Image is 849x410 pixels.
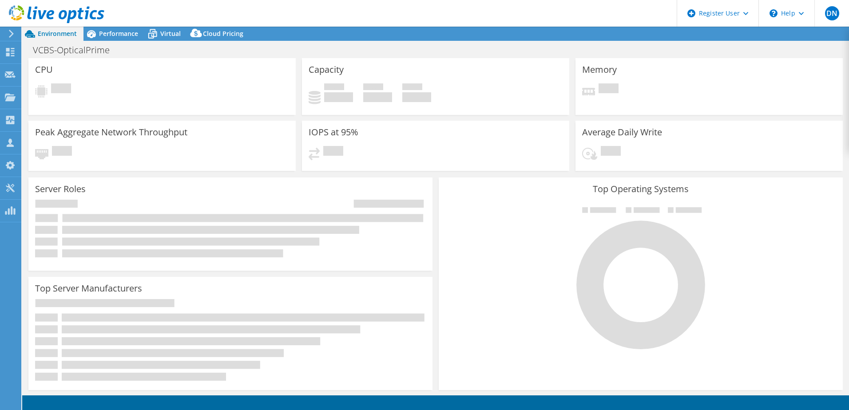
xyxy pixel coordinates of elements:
h4: 0 GiB [363,92,392,102]
span: Performance [99,29,138,38]
span: Environment [38,29,77,38]
span: Pending [601,146,621,158]
h3: Capacity [309,65,344,75]
h3: IOPS at 95% [309,127,358,137]
span: Used [324,83,344,92]
h3: CPU [35,65,53,75]
h1: VCBS-OpticalPrime [29,45,123,55]
span: Cloud Pricing [203,29,243,38]
span: Pending [323,146,343,158]
span: Free [363,83,383,92]
span: DN [825,6,839,20]
span: Pending [51,83,71,95]
svg: \n [770,9,778,17]
h3: Top Operating Systems [445,184,836,194]
h4: 0 GiB [324,92,353,102]
h3: Memory [582,65,617,75]
h4: 0 GiB [402,92,431,102]
span: Virtual [160,29,181,38]
span: Pending [599,83,619,95]
span: Total [402,83,422,92]
h3: Average Daily Write [582,127,662,137]
h3: Peak Aggregate Network Throughput [35,127,187,137]
span: Pending [52,146,72,158]
h3: Top Server Manufacturers [35,284,142,293]
h3: Server Roles [35,184,86,194]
